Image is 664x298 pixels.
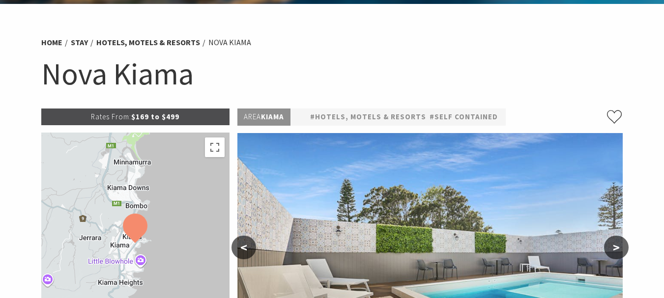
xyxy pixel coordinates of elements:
[41,108,230,125] p: $169 to $499
[91,112,131,121] span: Rates From:
[205,137,225,157] button: Toggle fullscreen view
[310,111,426,123] a: #Hotels, Motels & Resorts
[41,37,62,48] a: Home
[244,112,261,121] span: Area
[231,236,256,259] button: <
[41,54,623,94] h1: Nova Kiama
[430,111,498,123] a: #Self Contained
[604,236,629,259] button: >
[96,37,200,48] a: Hotels, Motels & Resorts
[208,36,251,49] li: Nova Kiama
[237,108,290,126] p: Kiama
[71,37,88,48] a: Stay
